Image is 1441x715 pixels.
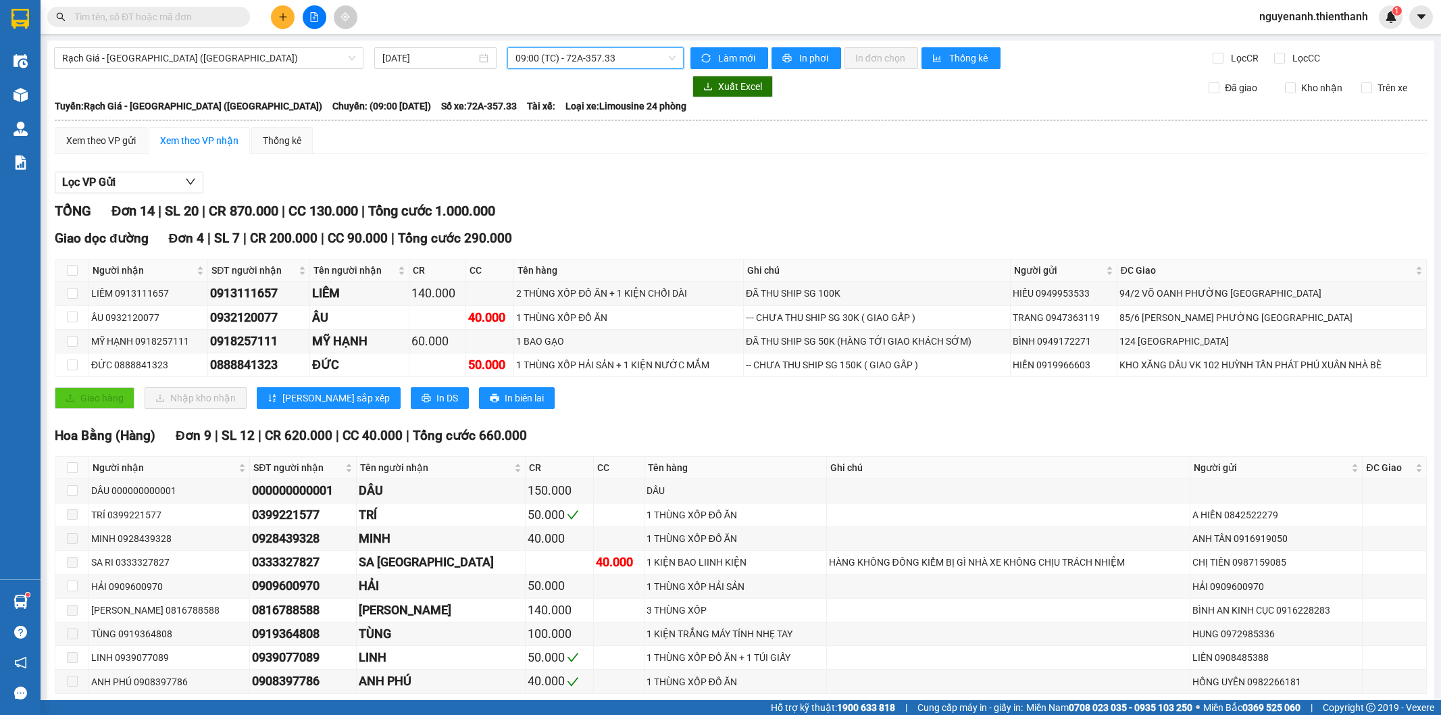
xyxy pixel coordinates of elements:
[466,260,515,282] th: CC
[1119,310,1424,325] div: 85/6 [PERSON_NAME] PHƯỜNG [GEOGRAPHIC_DATA]
[368,203,495,219] span: Tổng cước 1.000.000
[334,5,357,29] button: aim
[490,393,499,404] span: printer
[14,595,28,609] img: warehouse-icon
[703,82,713,93] span: download
[202,203,205,219] span: |
[214,230,240,246] span: SL 7
[594,457,644,479] th: CC
[210,355,307,374] div: 0888841323
[1415,11,1427,23] span: caret-down
[91,310,205,325] div: ÂU 0932120077
[567,651,579,664] span: check
[282,203,285,219] span: |
[26,593,30,597] sup: 1
[690,47,768,69] button: syncLàm mới
[837,702,895,713] strong: 1900 633 818
[1192,650,1360,665] div: LIÊN 0908485388
[215,428,218,443] span: |
[1409,5,1433,29] button: caret-down
[91,579,247,594] div: HẢI 0909600970
[528,672,590,691] div: 40.000
[422,393,431,404] span: printer
[799,51,830,66] span: In phơi
[357,646,526,670] td: LINH
[917,700,1023,715] span: Cung cấp máy in - giấy in:
[250,479,356,503] td: 000000000001
[409,260,465,282] th: CR
[252,553,353,572] div: 0333327827
[310,353,409,377] td: ĐỨC
[505,391,544,405] span: In biên lai
[91,483,247,498] div: DÂU 000000000001
[528,481,590,500] div: 150.000
[357,622,526,646] td: TÙNG
[252,648,353,667] div: 0939077089
[359,506,523,524] div: TRÍ
[66,133,136,148] div: Xem theo VP gửi
[1121,263,1413,278] span: ĐC Giao
[468,355,512,374] div: 50.000
[357,599,526,622] td: NGUYỄN THỊ THẢO NHI
[357,574,526,598] td: HẢI
[74,9,234,24] input: Tìm tên, số ĐT hoặc mã đơn
[771,700,895,715] span: Hỗ trợ kỹ thuật:
[91,674,247,689] div: ANH PHÚ 0908397786
[406,428,409,443] span: |
[782,53,794,64] span: printer
[1385,11,1397,23] img: icon-new-feature
[647,626,824,641] div: 1 KIỆN TRẮNG MÁY TÍNH NHẸ TAY
[328,230,388,246] span: CC 90.000
[321,230,324,246] span: |
[263,133,301,148] div: Thống kê
[361,203,365,219] span: |
[91,334,205,349] div: MỸ HẠNH 0918257111
[250,646,356,670] td: 0939077089
[1296,80,1348,95] span: Kho nhận
[14,155,28,170] img: solution-icon
[921,47,1001,69] button: bar-chartThống kê
[55,203,91,219] span: TỔNG
[1196,705,1200,710] span: ⚪️
[1192,626,1360,641] div: HUNG 0972985336
[746,310,1008,325] div: --- CHƯA THU SHIP SG 30K ( GIAO GẤP )
[145,387,247,409] button: downloadNhập kho nhận
[14,54,28,68] img: warehouse-icon
[91,650,247,665] div: LINH 0939077089
[359,672,523,691] div: ANH PHÚ
[1394,6,1399,16] span: 1
[527,99,555,114] span: Tài xế:
[309,12,319,22] span: file-add
[1311,700,1313,715] span: |
[207,230,211,246] span: |
[250,599,356,622] td: 0816788588
[336,428,339,443] span: |
[1242,702,1300,713] strong: 0369 525 060
[1248,8,1379,25] span: nguyenanh.thienthanh
[1192,674,1360,689] div: HỒNG UYÊN 0982266181
[93,263,194,278] span: Người nhận
[185,176,196,187] span: down
[252,481,353,500] div: 000000000001
[647,650,824,665] div: 1 THÙNG XỐP ĐỒ ĂN + 1 TÚI GIẤY
[528,506,590,524] div: 50.000
[310,306,409,330] td: ÂU
[357,503,526,527] td: TRÍ
[257,387,401,409] button: sort-ascending[PERSON_NAME] sắp xếp
[211,263,296,278] span: SĐT người nhận
[359,601,523,620] div: [PERSON_NAME]
[91,357,205,372] div: ĐỨC 0888841323
[268,393,277,404] span: sort-ascending
[468,308,512,327] div: 40.000
[647,555,824,570] div: 1 KIỆN BAO LIINH KIỆN
[250,574,356,598] td: 0909600970
[1366,460,1413,475] span: ĐC Giao
[1287,51,1322,66] span: Lọc CC
[271,5,295,29] button: plus
[1192,603,1360,618] div: BÌNH AN KINH CỤC 0916228283
[1013,286,1115,301] div: HIẾU 0949953533
[55,172,203,193] button: Lọc VP Gửi
[647,674,824,689] div: 1 THÙNG XỐP ĐỒ ĂN
[1192,531,1360,546] div: ANH TÂN 0916919050
[360,460,511,475] span: Tên người nhận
